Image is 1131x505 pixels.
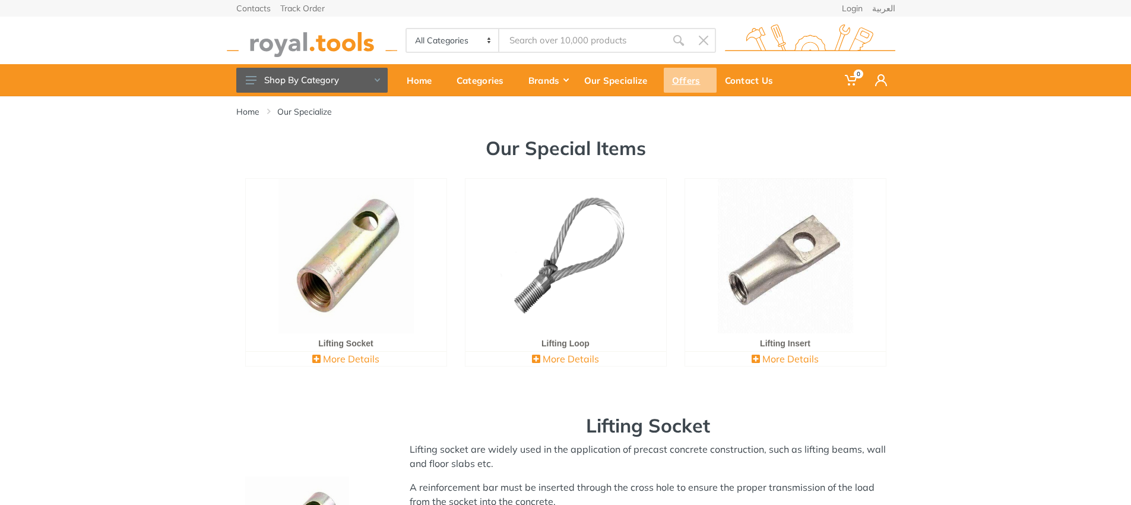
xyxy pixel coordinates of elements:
[410,442,886,471] p: Lifting socket are widely used in the application of precast concrete construction, such as lifti...
[854,70,863,78] span: 0
[236,106,895,118] nav: breadcrumb
[407,29,500,52] select: Category
[842,4,863,12] a: Login
[236,4,271,12] a: Contacts
[398,64,448,96] a: Home
[576,68,664,93] div: Our Specialize
[837,64,867,96] a: 0
[245,137,886,159] h2: Our Special Items
[398,68,448,93] div: Home
[499,28,666,53] input: Site search
[664,64,717,96] a: Offers
[532,353,599,365] a: More Details
[280,4,325,12] a: Track Order
[236,106,259,118] a: Home
[277,106,332,118] a: Our Specialize
[725,24,895,57] img: royal.tools Logo
[419,414,877,437] h2: Lifting Socket
[664,68,717,93] div: Offers
[520,68,576,93] div: Brands
[318,339,373,348] a: Lifting Socket
[541,339,590,348] a: Lifting Loop
[752,353,819,365] a: More Details
[448,68,520,93] div: Categories
[227,24,397,57] img: royal.tools Logo
[717,68,790,93] div: Contact Us
[760,339,810,348] a: Lifting Insert
[872,4,895,12] a: العربية
[448,64,520,96] a: Categories
[717,64,790,96] a: Contact Us
[236,68,388,93] button: Shop By Category
[576,64,664,96] a: Our Specialize
[312,353,379,365] a: More Details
